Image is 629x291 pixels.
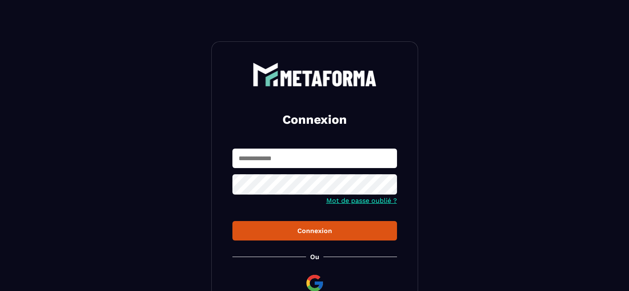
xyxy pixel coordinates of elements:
button: Connexion [232,221,397,240]
div: Connexion [239,227,390,235]
a: logo [232,63,397,87]
img: logo [253,63,377,87]
h2: Connexion [242,111,387,128]
p: Ou [310,253,319,261]
a: Mot de passe oublié ? [326,197,397,204]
